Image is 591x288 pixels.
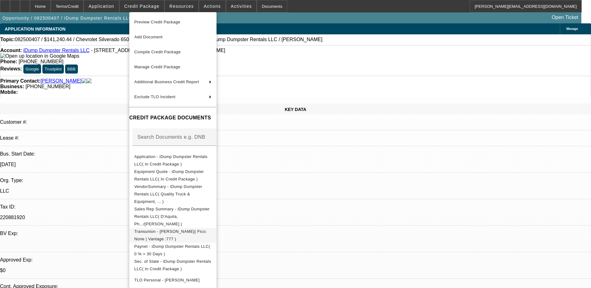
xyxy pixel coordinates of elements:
[129,273,217,288] button: TLO Personal - Aaron, Timothy
[129,243,217,258] button: Paynet - iDump Dumpster Rentals LLC( 0 % > 30 Days )
[134,35,163,39] span: Add Document
[134,65,180,69] span: Manage Credit Package
[134,20,180,24] span: Preview Credit Package
[129,205,217,228] button: Sales Rep Summary - iDump Dumpster Rentals LLC( D'Aquila, Ph.../Rupp, Greg )
[134,278,200,282] span: TLO Personal - [PERSON_NAME]
[134,184,202,204] span: VendorSummary - iDump Dumpster Rentals LLC( Quality Truck & Equipment, ... )
[134,154,207,166] span: Application - iDump Dumpster Rentals LLC( In Credit Package )
[129,114,217,122] h4: CREDIT PACKAGE DOCUMENTS
[129,228,217,243] button: Transunion - Aaron, Timothy( Fico: None | Vantage :777 )
[134,259,211,271] span: Sec. of State - iDump Dumpster Rentals LLC( In Credit Package )
[137,134,205,140] mat-label: Search Documents e.g. DNB
[134,94,175,99] span: Exclude TLO Incident
[134,207,210,226] span: Sales Rep Summary - iDump Dumpster Rentals LLC( D'Aquila, Ph.../[PERSON_NAME] )
[134,169,204,181] span: Equipment Quote - iDump Dumpster Rentals LLC( In Credit Package )
[134,244,210,256] span: Paynet - iDump Dumpster Rentals LLC( 0 % > 30 Days )
[134,50,181,54] span: Compile Credit Package
[134,229,207,241] span: Transunion - [PERSON_NAME]( Fico: None | Vantage :777 )
[129,153,217,168] button: Application - iDump Dumpster Rentals LLC( In Credit Package )
[129,168,217,183] button: Equipment Quote - iDump Dumpster Rentals LLC( In Credit Package )
[129,183,217,205] button: VendorSummary - iDump Dumpster Rentals LLC( Quality Truck & Equipment, ... )
[134,79,199,84] span: Additional Business Credit Report
[129,258,217,273] button: Sec. of State - iDump Dumpster Rentals LLC( In Credit Package )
